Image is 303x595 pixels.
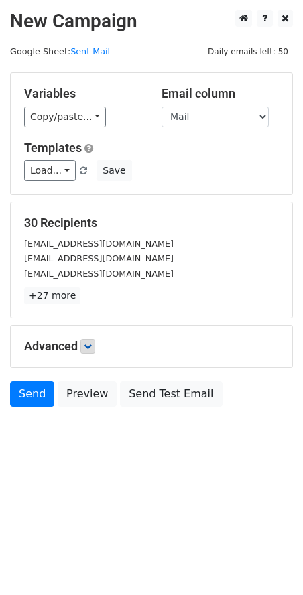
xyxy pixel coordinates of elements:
[24,339,279,354] h5: Advanced
[58,381,117,407] a: Preview
[10,381,54,407] a: Send
[10,10,293,33] h2: New Campaign
[24,239,174,249] small: [EMAIL_ADDRESS][DOMAIN_NAME]
[236,531,303,595] div: 聊天小工具
[162,86,279,101] h5: Email column
[24,269,174,279] small: [EMAIL_ADDRESS][DOMAIN_NAME]
[24,253,174,263] small: [EMAIL_ADDRESS][DOMAIN_NAME]
[203,46,293,56] a: Daily emails left: 50
[120,381,222,407] a: Send Test Email
[24,216,279,230] h5: 30 Recipients
[24,86,141,101] h5: Variables
[24,107,106,127] a: Copy/paste...
[70,46,110,56] a: Sent Mail
[10,46,110,56] small: Google Sheet:
[203,44,293,59] span: Daily emails left: 50
[24,141,82,155] a: Templates
[24,287,80,304] a: +27 more
[24,160,76,181] a: Load...
[236,531,303,595] iframe: Chat Widget
[97,160,131,181] button: Save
